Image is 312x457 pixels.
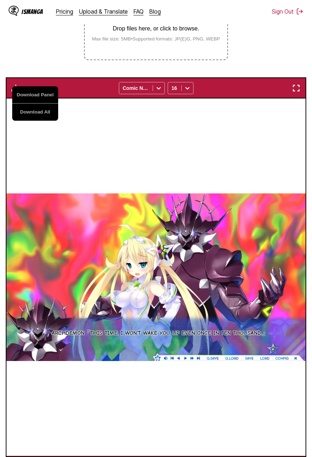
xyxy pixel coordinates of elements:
button: Download Panel [12,86,58,104]
img: Download translated images [11,84,20,92]
a: Blog [149,8,161,15]
img: Enter fullscreen [292,84,301,92]
a: Pricing [56,8,73,15]
p: Drop files here, or click to browse. [86,25,226,32]
img: Sign out [296,8,303,15]
img: Manga Panel [6,193,306,361]
small: Max file size: 5MB • Supported formats: JP(E)G, PNG, WEBP [86,36,226,42]
button: Sign Out [272,8,303,15]
img: IsManga Logo [9,6,19,16]
button: Download All [12,104,58,121]
a: IsManga LogoIsManga [9,6,56,17]
a: Upload & Translate [79,8,128,15]
div: IsManga [22,8,43,15]
p: Archdemon「This time, I won't wake you up even once in ten thousand.」 [50,328,269,338]
a: FAQ [134,8,144,15]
